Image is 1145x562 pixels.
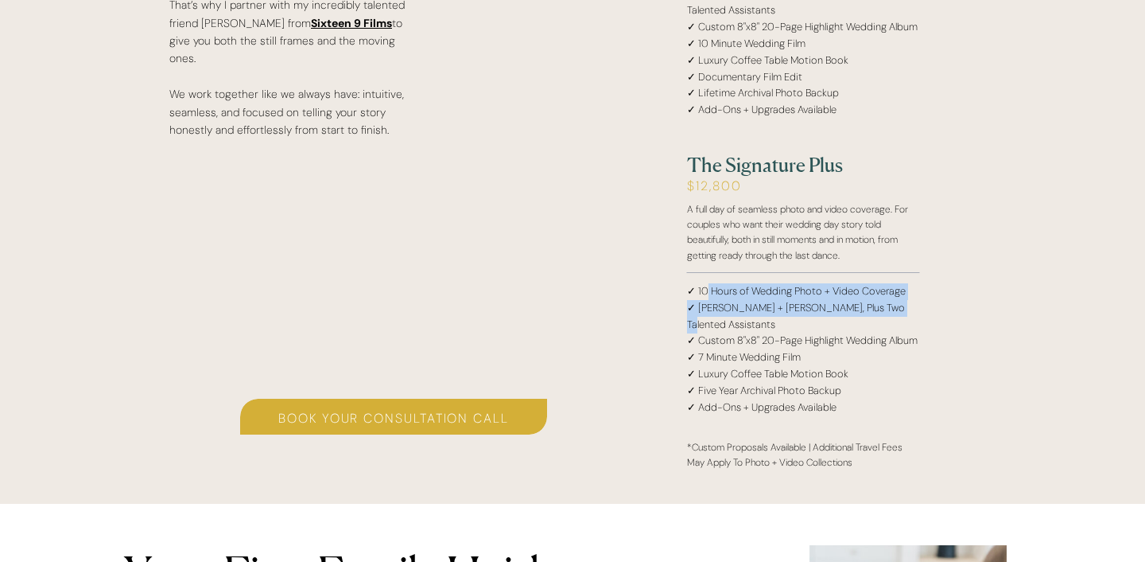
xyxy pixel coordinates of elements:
[169,150,580,363] iframe: 1062519266
[687,440,920,462] p: *Custom Proposals Available | Additional Travel Fees May Apply To Photo + Video Collections
[687,153,947,177] h2: The Signature Plus
[687,178,864,213] h2: $12,800
[687,202,920,259] p: A full day of seamless photo and video coverage. For couples who want their wedding day story tol...
[240,408,547,427] a: book your consultation call
[687,283,920,411] p: ✓ 10 Hours of Wedding Photo + Video Coverage ✓ [PERSON_NAME] + [PERSON_NAME], Plus Two Talented A...
[311,16,392,30] a: Sixteen 9 Films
